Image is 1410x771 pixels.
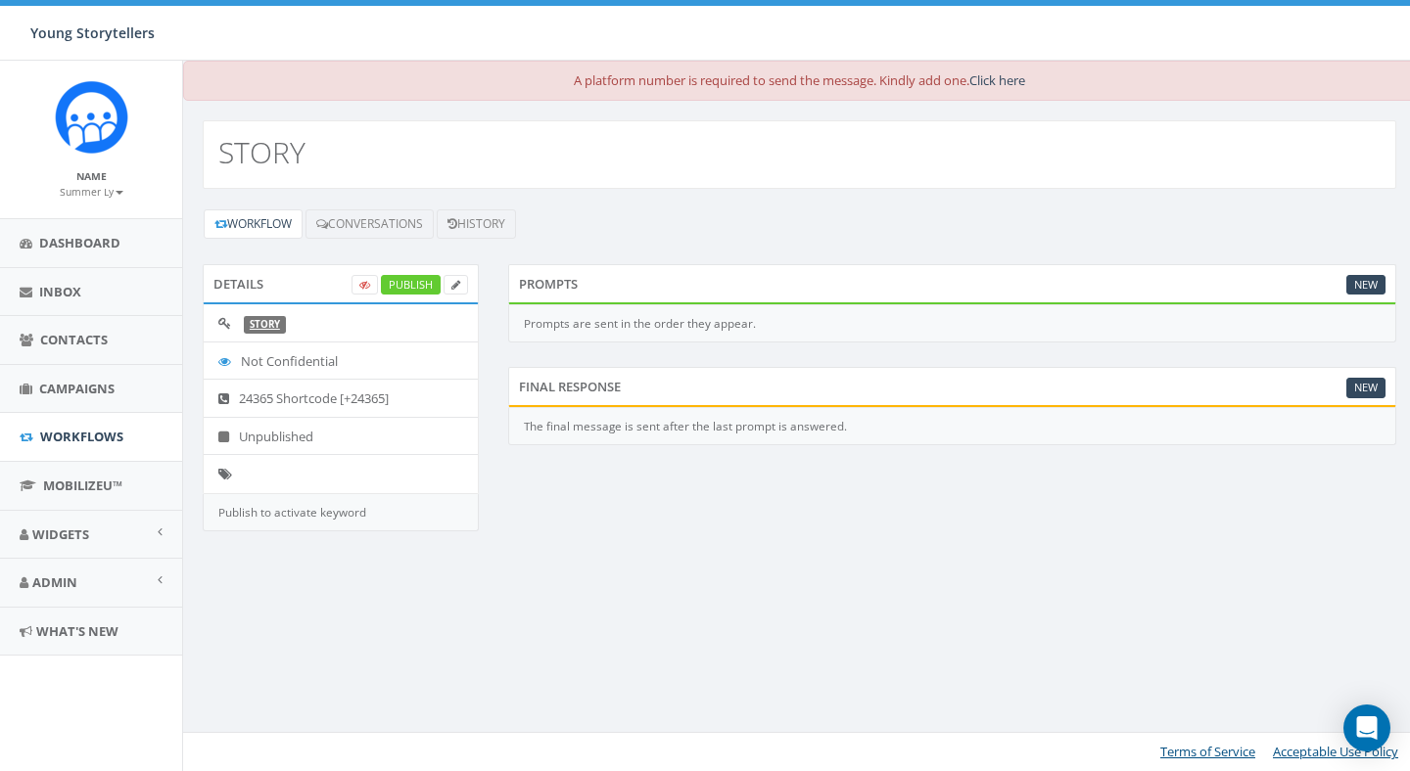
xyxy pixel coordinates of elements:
span: Widgets [32,525,89,543]
a: STORY [250,318,280,331]
a: New [1346,378,1386,398]
li: Unpublished [204,417,478,456]
a: Conversations [305,209,434,239]
div: Final Response [508,367,1396,406]
small: Summer Ly [60,185,123,199]
li: 24365 Shortcode [+24365] [204,379,478,418]
span: MobilizeU™ [43,476,122,494]
span: Dashboard [39,234,120,251]
a: Workflow [204,209,303,239]
a: Click here [969,71,1025,89]
div: Open Intercom Messenger [1343,704,1390,751]
small: Name [76,169,107,183]
span: What's New [36,622,118,640]
div: Publish to activate keyword [203,494,479,531]
a: History [437,209,516,239]
li: Not Confidential [204,341,478,381]
span: Campaigns [39,380,115,397]
div: Prompts [508,264,1396,303]
span: Admin [32,573,77,591]
img: Rally_Corp_Icon_1.png [55,80,128,154]
div: The final message is sent after the last prompt is answered. [508,408,1396,445]
a: New [1346,275,1386,295]
span: Workflows [40,428,123,445]
h2: STORY [218,136,305,168]
span: Young Storytellers [30,23,155,42]
span: Contacts [40,331,108,348]
a: Terms of Service [1160,743,1255,760]
div: Details [203,264,479,303]
span: Inbox [39,283,81,300]
a: Summer Ly [60,182,123,200]
div: Prompts are sent in the order they appear. [508,305,1396,342]
a: Publish [381,275,441,295]
a: Acceptable Use Policy [1273,743,1398,760]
